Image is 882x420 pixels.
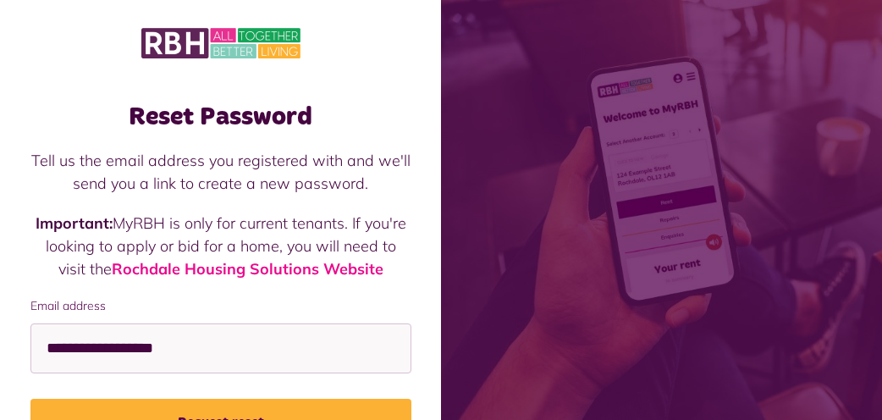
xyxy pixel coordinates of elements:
[30,297,411,315] label: Email address
[112,259,383,279] a: Rochdale Housing Solutions Website
[30,149,411,195] p: Tell us the email address you registered with and we'll send you a link to create a new password.
[30,102,411,132] h1: Reset Password
[30,212,411,280] p: MyRBH is only for current tenants. If you're looking to apply or bid for a home, you will need to...
[141,25,300,61] img: MyRBH
[36,213,113,233] strong: Important:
